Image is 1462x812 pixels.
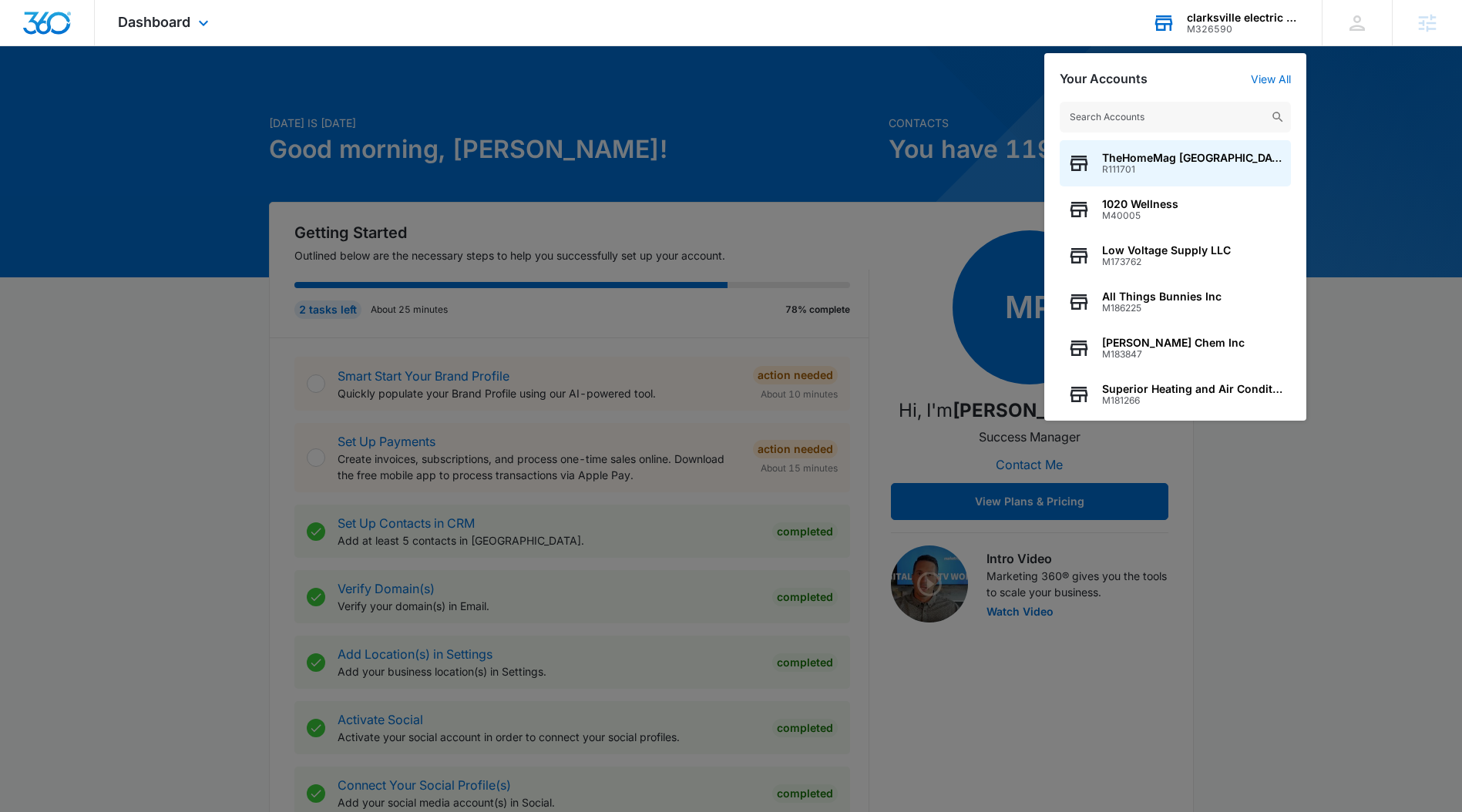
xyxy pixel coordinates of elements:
[1102,349,1245,360] span: M183847
[1102,164,1283,175] span: R111701
[1102,257,1231,267] span: M173762
[1187,12,1299,24] div: account name
[1060,102,1291,133] input: Search Accounts
[1102,290,1222,303] span: All Things Bunnies Inc
[1102,198,1178,210] span: 1020 Wellness
[1102,395,1283,406] span: M181266
[1060,233,1291,279] button: Low Voltage Supply LLCM173762
[118,14,190,30] span: Dashboard
[1187,24,1299,35] div: account id
[1251,72,1291,86] a: View All
[1102,210,1178,221] span: M40005
[1102,244,1231,257] span: Low Voltage Supply LLC
[1060,72,1148,86] h2: Your Accounts
[1060,279,1291,325] button: All Things Bunnies IncM186225
[1102,152,1283,164] span: TheHomeMag [GEOGRAPHIC_DATA]
[1060,186,1291,233] button: 1020 WellnessM40005
[1060,140,1291,186] button: TheHomeMag [GEOGRAPHIC_DATA]R111701
[1060,325,1291,371] button: [PERSON_NAME] Chem IncM183847
[1060,371,1291,418] button: Superior Heating and Air ConditioningM181266
[1102,303,1222,314] span: M186225
[1102,337,1245,349] span: [PERSON_NAME] Chem Inc
[1102,383,1283,395] span: Superior Heating and Air Conditioning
